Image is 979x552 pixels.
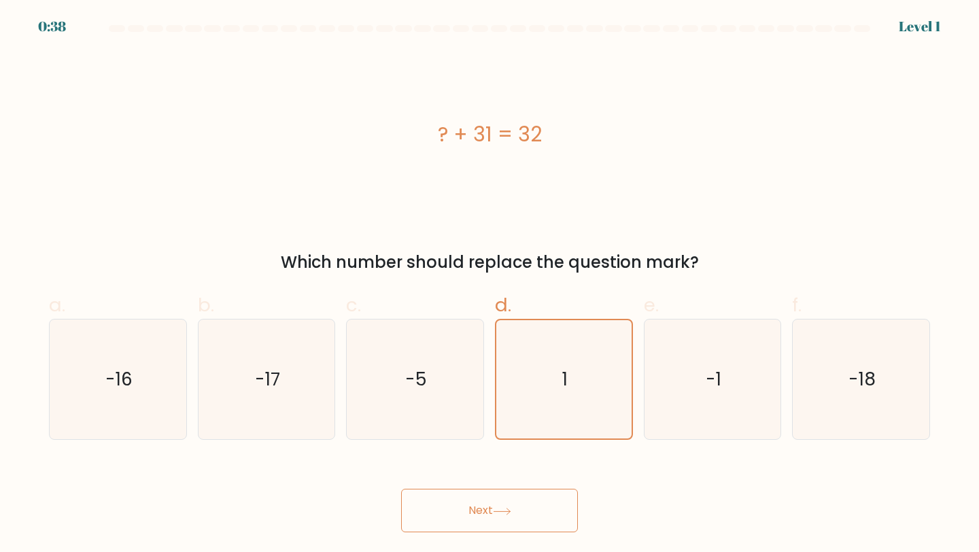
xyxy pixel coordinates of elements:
text: -5 [405,366,427,392]
div: ? + 31 = 32 [49,119,930,150]
text: -1 [706,366,721,392]
div: 0:38 [38,16,66,37]
div: Level 1 [899,16,941,37]
button: Next [401,489,578,532]
span: e. [644,292,659,318]
div: Which number should replace the question mark? [57,250,922,275]
text: 1 [562,367,568,392]
text: -18 [848,366,876,392]
span: a. [49,292,65,318]
text: -16 [105,366,133,392]
span: d. [495,292,511,318]
span: f. [792,292,802,318]
span: c. [346,292,361,318]
span: b. [198,292,214,318]
text: -17 [255,366,280,392]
